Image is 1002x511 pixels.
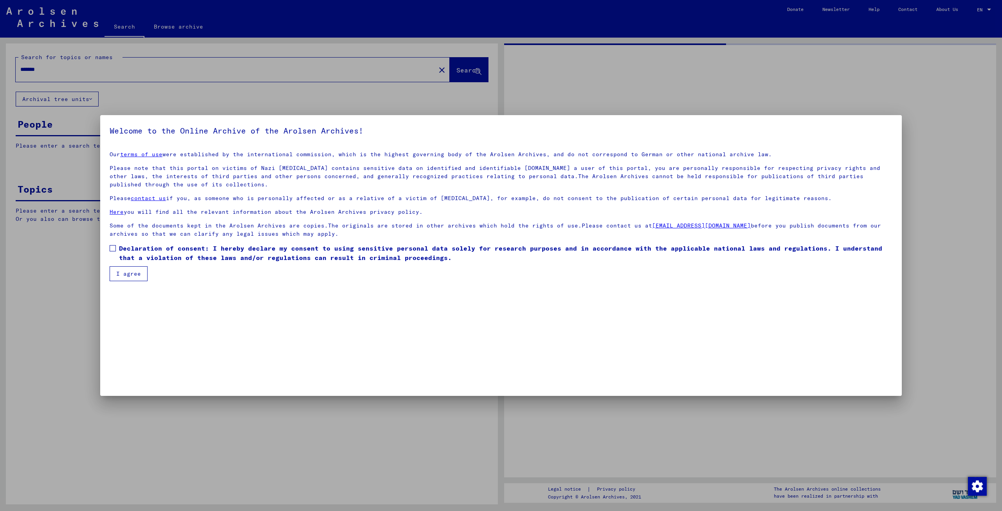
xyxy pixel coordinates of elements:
[110,194,892,202] p: Please if you, as someone who is personally affected or as a relative of a victim of [MEDICAL_DAT...
[110,125,892,137] h5: Welcome to the Online Archive of the Arolsen Archives!
[110,150,892,159] p: Our were established by the international commission, which is the highest governing body of the ...
[968,477,986,495] div: Change consent
[119,244,892,262] span: Declaration of consent: I hereby declare my consent to using sensitive personal data solely for r...
[110,208,124,215] a: Here
[110,222,892,238] p: Some of the documents kept in the Arolsen Archives are copies.The originals are stored in other a...
[110,208,892,216] p: you will find all the relevant information about the Arolsen Archives privacy policy.
[110,266,148,281] button: I agree
[110,164,892,189] p: Please note that this portal on victims of Nazi [MEDICAL_DATA] contains sensitive data on identif...
[968,477,987,496] img: Change consent
[120,151,162,158] a: terms of use
[131,195,166,202] a: contact us
[652,222,751,229] a: [EMAIL_ADDRESS][DOMAIN_NAME]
